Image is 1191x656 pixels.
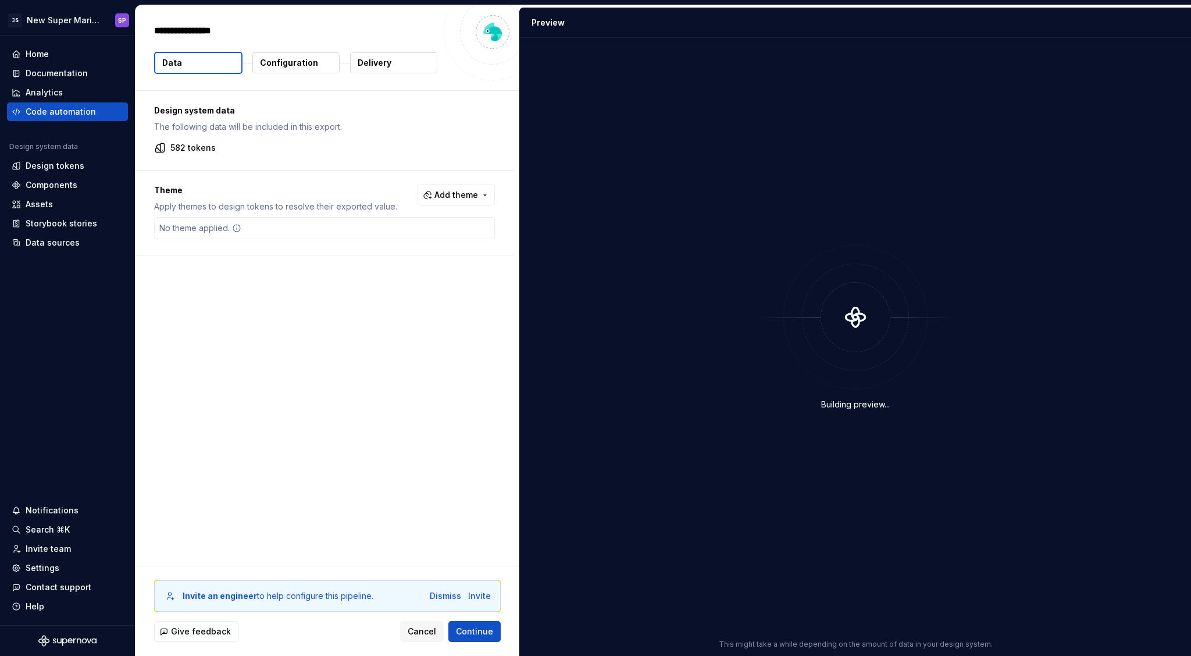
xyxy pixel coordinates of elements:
[183,591,257,601] b: Invite an engineer
[7,540,128,558] a: Invite team
[118,16,126,25] div: SP
[26,179,77,191] div: Components
[7,176,128,194] a: Components
[26,68,88,79] div: Documentation
[26,198,53,210] div: Assets
[171,626,231,637] span: Give feedback
[418,185,495,205] button: Add theme
[27,15,101,26] div: New Super Mario Design System
[183,590,373,602] div: to help configure this pipeline.
[7,520,128,539] button: Search ⌘K
[155,218,246,239] div: No theme applied.
[38,635,97,647] svg: Supernova Logo
[719,640,993,649] p: This might take a while depending on the amount of data in your design system.
[434,189,478,201] span: Add theme
[170,142,216,154] p: 582 tokens
[154,52,243,74] button: Data
[154,201,397,212] p: Apply themes to design tokens to resolve their exported value.
[252,52,340,73] button: Configuration
[2,8,133,33] button: 3SNew Super Mario Design SystemSP
[7,195,128,214] a: Assets
[7,64,128,83] a: Documentation
[26,160,84,172] div: Design tokens
[468,590,491,602] button: Invite
[26,543,71,555] div: Invite team
[350,52,437,73] button: Delivery
[448,621,501,642] button: Continue
[154,185,397,196] p: Theme
[26,524,70,536] div: Search ⌘K
[8,13,22,27] div: 3S
[358,57,391,69] p: Delivery
[260,57,318,69] p: Configuration
[26,106,96,118] div: Code automation
[821,399,890,410] div: Building preview...
[9,142,78,151] div: Design system data
[7,597,128,616] button: Help
[26,87,63,98] div: Analytics
[430,590,461,602] button: Dismiss
[7,214,128,233] a: Storybook stories
[154,621,238,642] button: Give feedback
[7,102,128,121] a: Code automation
[154,121,495,133] p: The following data will be included in this export.
[408,626,436,637] span: Cancel
[26,505,79,516] div: Notifications
[26,581,91,593] div: Contact support
[7,578,128,597] button: Contact support
[26,601,44,612] div: Help
[26,562,59,574] div: Settings
[532,17,565,29] div: Preview
[7,233,128,252] a: Data sources
[26,48,49,60] div: Home
[7,501,128,520] button: Notifications
[456,626,493,637] span: Continue
[26,237,80,249] div: Data sources
[7,559,128,577] a: Settings
[7,45,128,63] a: Home
[400,621,444,642] button: Cancel
[154,105,495,116] p: Design system data
[7,157,128,175] a: Design tokens
[162,57,182,69] p: Data
[7,83,128,102] a: Analytics
[26,218,97,229] div: Storybook stories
